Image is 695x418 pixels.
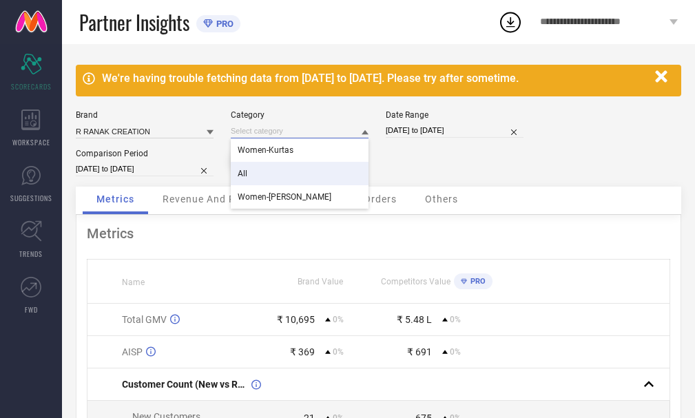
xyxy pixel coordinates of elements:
div: ₹ 691 [407,346,432,357]
div: ₹ 369 [290,346,315,357]
div: Date Range [386,110,523,120]
span: AISP [122,346,143,357]
span: 0% [450,347,461,357]
span: Brand Value [298,277,343,286]
div: ₹ 10,695 [277,314,315,325]
input: Select category [231,124,369,138]
div: Comparison Period [76,149,214,158]
div: Women-Kurtas [231,138,369,162]
div: ₹ 5.48 L [397,314,432,325]
span: Partner Insights [79,8,189,36]
div: Category [231,110,369,120]
span: Total GMV [122,314,167,325]
span: Customer Count (New vs Repeat) [122,379,248,390]
span: WORKSPACE [12,137,50,147]
input: Select comparison period [76,162,214,176]
span: Women-Kurtas [238,145,293,155]
span: SUGGESTIONS [10,193,52,203]
span: Revenue And Pricing [163,194,263,205]
span: SCORECARDS [11,81,52,92]
div: Open download list [498,10,523,34]
span: Metrics [96,194,134,205]
div: We're having trouble fetching data from [DATE] to [DATE]. Please try after sometime. [102,72,648,85]
span: Name [122,278,145,287]
div: Women-Kurta Sets [231,185,369,209]
div: Brand [76,110,214,120]
div: All [231,162,369,185]
div: Metrics [87,225,670,242]
span: FWD [25,304,38,315]
span: PRO [467,277,486,286]
span: Competitors Value [381,277,450,286]
input: Select date range [386,123,523,138]
span: 0% [450,315,461,324]
span: Others [425,194,458,205]
span: Women-[PERSON_NAME] [238,192,331,202]
span: 0% [333,315,344,324]
span: TRENDS [19,249,43,259]
span: All [238,169,247,178]
span: PRO [213,19,234,29]
span: 0% [333,347,344,357]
